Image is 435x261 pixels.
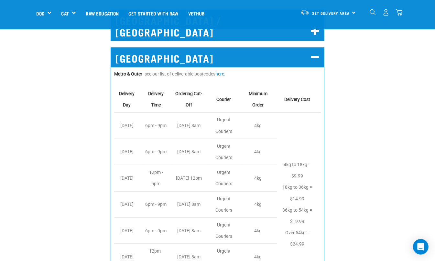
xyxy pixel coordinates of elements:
td: Urgent Couriers [208,218,242,244]
img: van-moving.png [300,9,309,15]
td: 6pm - 9pm [143,113,173,139]
td: 4kg [243,165,277,191]
td: [DATE] 8am [173,191,208,217]
a: Vethub [183,0,210,26]
a: Get started with Raw [124,0,183,26]
span: Set Delivery Area [312,12,350,14]
strong: Metro & [114,71,130,76]
td: [DATE] 12pm [173,165,208,191]
strong: Outer [131,71,142,76]
strong: Delivery Time [148,91,164,107]
td: 6pm - 9pm [143,139,173,165]
td: [DATE] [114,165,143,191]
a: Cat [61,10,69,17]
td: 6pm - 9pm [143,218,173,244]
div: Open Intercom Messenger [413,239,429,255]
td: Urgent Couriers [208,113,242,139]
td: Urgent Couriers [208,191,242,217]
td: 12pm - 5pm [143,165,173,191]
strong: Ordering Cut-Off [176,91,202,107]
strong: Minimum Order [249,91,267,107]
td: [DATE] [114,191,143,217]
a: Dog [37,10,44,17]
p: 4kg to 18kg = $9.99 18kg to 36kg = $14.99 36kg to 54kg = $19.99 Over 54kg = $24.99 [278,159,316,250]
td: Urgent Couriers [208,139,242,165]
td: [DATE] 8am [173,139,208,165]
img: home-icon-1@2x.png [370,9,376,15]
a: Raw Education [81,0,124,26]
strong: Delivery Day [119,91,135,107]
strong: Courier [217,97,231,102]
h2: [GEOGRAPHIC_DATA] [111,47,324,67]
td: 4kg [243,191,277,217]
td: [DATE] [114,218,143,244]
td: 4kg [243,218,277,244]
td: [DATE] [114,139,143,165]
td: 4kg [243,113,277,139]
td: Urgent Couriers [208,165,242,191]
p: - see our list of deliverable postcodes . [114,71,321,77]
td: 6pm - 9pm [143,191,173,217]
a: here [215,71,224,76]
img: user.png [383,9,389,16]
td: 4kg [243,139,277,165]
td: [DATE] 8am [173,218,208,244]
strong: Delivery Cost [284,97,310,102]
td: [DATE] [114,113,143,139]
td: [DATE] 8am [173,113,208,139]
img: home-icon@2x.png [396,9,403,16]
